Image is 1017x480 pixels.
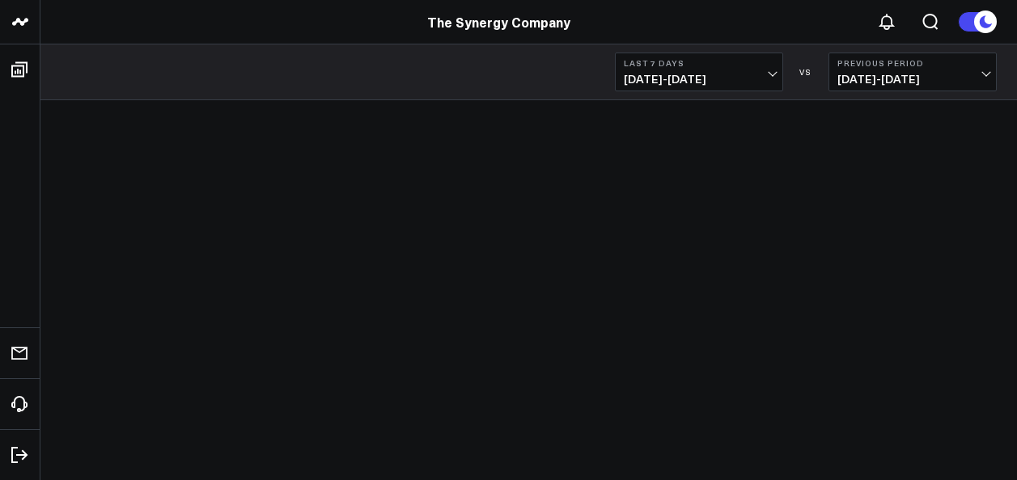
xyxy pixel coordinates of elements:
[837,73,988,86] span: [DATE] - [DATE]
[624,58,774,68] b: Last 7 Days
[791,67,820,77] div: VS
[828,53,997,91] button: Previous Period[DATE]-[DATE]
[427,13,570,31] a: The Synergy Company
[624,73,774,86] span: [DATE] - [DATE]
[837,58,988,68] b: Previous Period
[615,53,783,91] button: Last 7 Days[DATE]-[DATE]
